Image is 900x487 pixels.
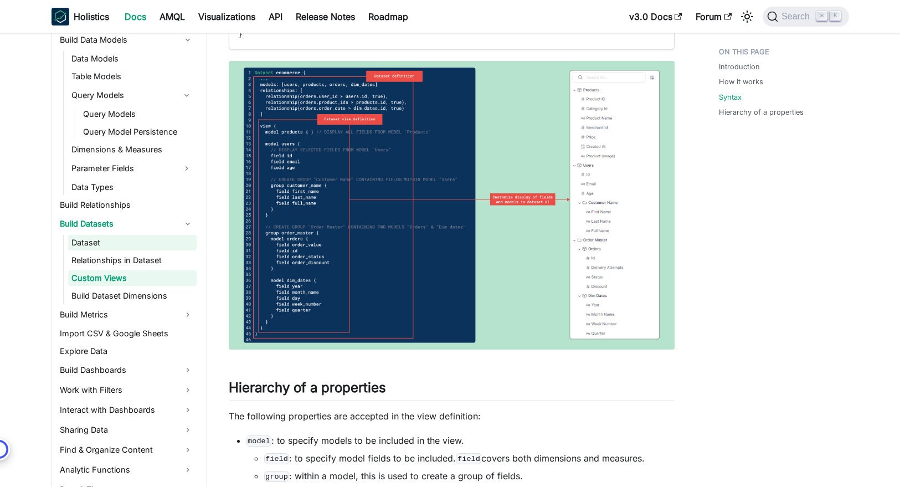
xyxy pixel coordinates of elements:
[56,361,197,379] a: Build Dashboards
[264,469,675,483] li: : within a model, this is used to create a group of fields.
[68,142,197,157] a: Dimensions & Measures
[719,107,804,117] a: Hierarchy of a properties
[68,288,197,304] a: Build Dataset Dimensions
[56,421,197,439] a: Sharing Data
[56,461,197,479] a: Analytic Functions
[68,270,197,286] a: Custom Views
[68,180,197,195] a: Data Types
[56,197,197,213] a: Build Relationships
[68,235,197,250] a: Dataset
[229,380,675,401] h2: Hierarchy of a properties
[264,452,675,465] li: : to specify model fields to be included. covers both dimensions and measures.
[118,8,153,25] a: Docs
[623,8,689,25] a: v3.0 Docs
[719,61,760,72] a: Introduction
[56,31,197,49] a: Build Data Models
[238,30,243,39] span: }
[738,8,756,25] button: Switch between dark and light mode (currently light mode)
[56,344,197,359] a: Explore Data
[52,8,69,25] img: Holistics
[153,8,192,25] a: AMQL
[52,8,109,25] a: HolisticsHolistics
[229,61,675,350] img: view-syntax-structure.png
[68,160,177,177] a: Parameter Fields
[264,471,290,482] code: group
[56,306,197,324] a: Build Metrics
[68,253,197,268] a: Relationships in Dataset
[264,453,290,464] code: field
[40,33,207,487] nav: Docs sidebar
[68,69,197,84] a: Table Models
[778,12,816,22] span: Search
[362,8,415,25] a: Roadmap
[719,76,763,87] a: How it works
[192,8,262,25] a: Visualizations
[177,86,197,104] button: Collapse sidebar category 'Query Models'
[719,92,742,102] a: Syntax
[262,8,289,25] a: API
[763,7,848,27] button: Search (Command+K)
[177,160,197,177] button: Expand sidebar category 'Parameter Fields'
[80,106,197,122] a: Query Models
[456,453,481,464] code: field
[229,409,675,423] p: The following properties are accepted in the view definition:
[816,11,827,21] kbd: ⌘
[74,10,109,23] b: Holistics
[246,434,675,483] li: : to specify models to be included in the view.
[246,435,272,447] code: model
[830,11,841,21] kbd: K
[56,215,197,233] a: Build Datasets
[80,124,197,140] a: Query Model Persistence
[68,86,177,104] a: Query Models
[56,381,197,399] a: Work with Filters
[689,8,738,25] a: Forum
[56,401,197,419] a: Interact with Dashboards
[56,441,197,459] a: Find & Organize Content
[56,326,197,341] a: Import CSV & Google Sheets
[289,8,362,25] a: Release Notes
[68,51,197,66] a: Data Models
